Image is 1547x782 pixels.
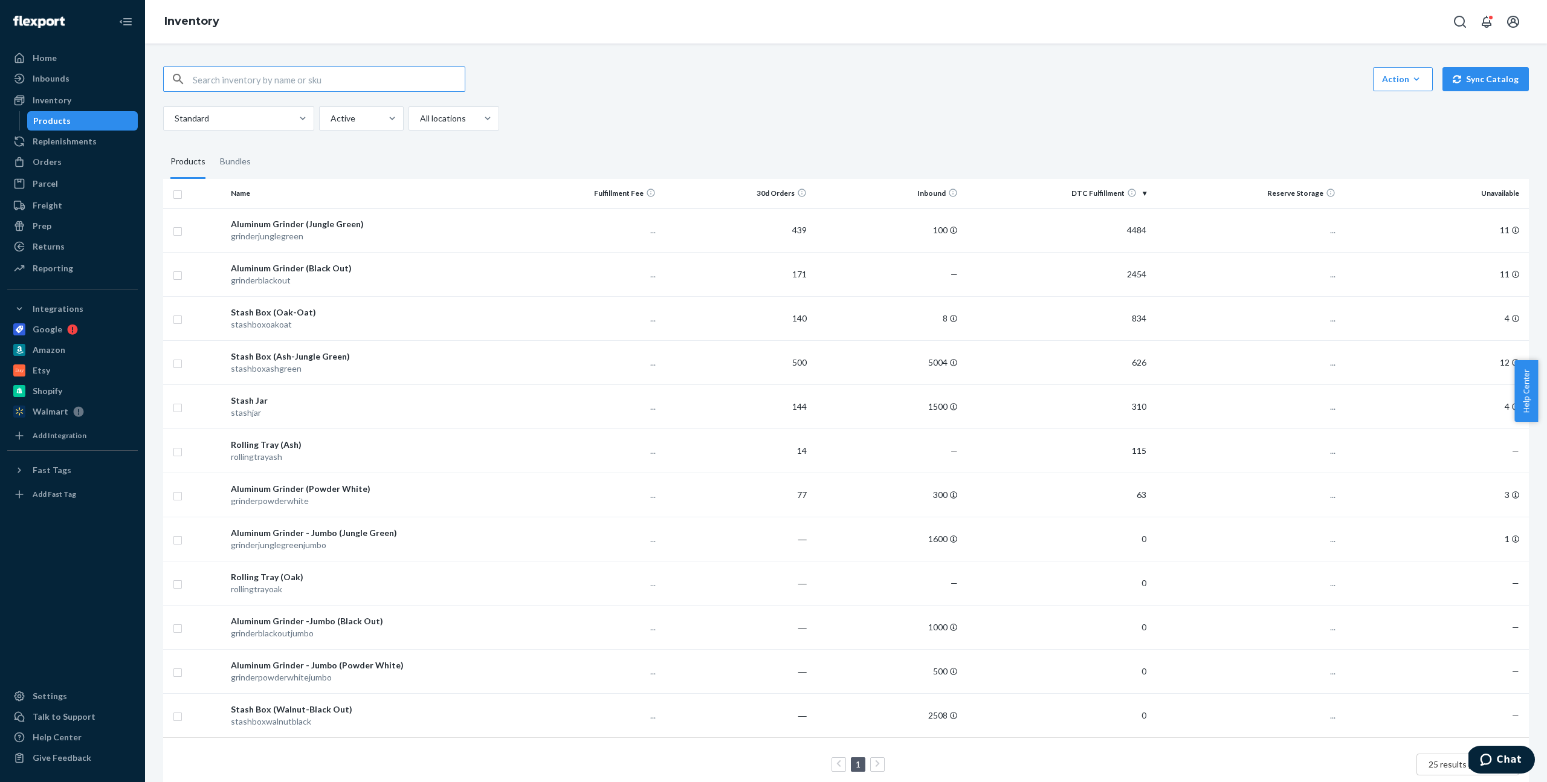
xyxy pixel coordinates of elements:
[514,268,656,280] p: ...
[7,196,138,215] a: Freight
[33,364,50,376] div: Etsy
[231,583,505,595] div: rollingtrayoak
[1429,759,1502,769] span: 25 results per page
[963,384,1151,428] td: 310
[7,48,138,68] a: Home
[1340,384,1529,428] td: 4
[514,533,656,545] p: ...
[7,91,138,110] a: Inventory
[33,344,65,356] div: Amazon
[1448,10,1472,34] button: Open Search Box
[1156,268,1335,280] p: ...
[231,671,505,683] div: grinderpowderwhitejumbo
[231,351,505,363] div: Stash Box (Ash-Jungle Green)
[514,577,656,589] p: ...
[1468,746,1535,776] iframe: Opens a widget where you can chat to one of our agents
[7,237,138,256] a: Returns
[1512,578,1519,588] span: —
[660,179,812,208] th: 30d Orders
[1474,10,1499,34] button: Open notifications
[963,605,1151,649] td: 0
[7,216,138,236] a: Prep
[1156,224,1335,236] p: ...
[7,381,138,401] a: Shopify
[660,384,812,428] td: 144
[33,690,67,702] div: Settings
[193,67,465,91] input: Search inventory by name or sku
[812,693,963,737] td: 2508
[1340,473,1529,517] td: 3
[33,135,97,147] div: Replenishments
[660,340,812,384] td: 500
[7,361,138,380] a: Etsy
[660,517,812,561] td: ―
[1382,73,1424,85] div: Action
[33,752,91,764] div: Give Feedback
[1340,208,1529,252] td: 11
[514,401,656,413] p: ...
[170,145,205,179] div: Products
[1442,67,1529,91] button: Sync Catalog
[812,340,963,384] td: 5004
[514,665,656,677] p: ...
[231,716,505,728] div: stashboxwalnutblack
[164,15,219,28] a: Inventory
[1501,10,1525,34] button: Open account menu
[33,156,62,168] div: Orders
[7,340,138,360] a: Amazon
[33,303,83,315] div: Integrations
[963,473,1151,517] td: 63
[963,296,1151,340] td: 834
[963,649,1151,693] td: 0
[231,451,505,463] div: rollingtrayash
[226,179,509,208] th: Name
[231,395,505,407] div: Stash Jar
[660,208,812,252] td: 439
[1156,401,1335,413] p: ...
[33,323,62,335] div: Google
[963,693,1151,737] td: 0
[7,259,138,278] a: Reporting
[7,69,138,88] a: Inbounds
[231,306,505,318] div: Stash Box (Oak-Oat)
[231,495,505,507] div: grinderpowderwhite
[33,199,62,212] div: Freight
[7,426,138,445] a: Add Integration
[33,178,58,190] div: Parcel
[7,402,138,421] a: Walmart
[514,357,656,369] p: ...
[231,703,505,716] div: Stash Box (Walnut-Black Out)
[33,711,95,723] div: Talk to Support
[660,561,812,605] td: ―
[1512,666,1519,676] span: —
[155,4,229,39] ol: breadcrumbs
[33,220,51,232] div: Prep
[514,445,656,457] p: ...
[27,111,138,131] a: Products
[951,269,958,279] span: —
[329,112,331,124] input: Active
[1156,577,1335,589] p: ...
[7,320,138,339] a: Google
[509,179,660,208] th: Fulfillment Fee
[7,460,138,480] button: Fast Tags
[514,621,656,633] p: ...
[173,112,175,124] input: Standard
[812,517,963,561] td: 1600
[7,728,138,747] a: Help Center
[963,428,1151,473] td: 115
[812,179,963,208] th: Inbound
[220,145,251,179] div: Bundles
[231,262,505,274] div: Aluminum Grinder (Black Out)
[7,299,138,318] button: Integrations
[1340,296,1529,340] td: 4
[1514,360,1538,422] button: Help Center
[13,16,65,28] img: Flexport logo
[1151,179,1340,208] th: Reserve Storage
[419,112,420,124] input: All locations
[7,707,138,726] button: Talk to Support
[660,693,812,737] td: ―
[33,464,71,476] div: Fast Tags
